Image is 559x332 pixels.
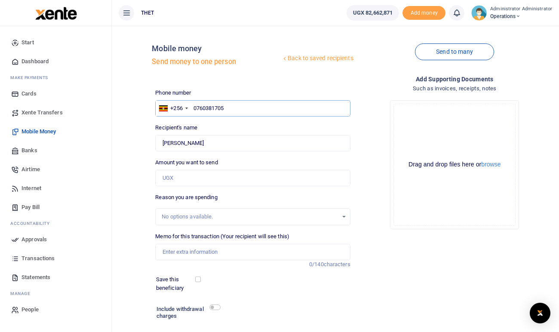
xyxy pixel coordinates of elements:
[343,5,402,21] li: Wallet ballance
[155,89,191,97] label: Phone number
[21,305,39,314] span: People
[21,165,40,174] span: Airtime
[21,273,50,282] span: Statements
[21,235,47,244] span: Approvals
[347,5,399,21] a: UGX 82,662,871
[21,254,55,263] span: Transactions
[7,249,104,268] a: Transactions
[471,5,552,21] a: profile-user Administrator Administrator Operations
[7,122,104,141] a: Mobile Money
[21,108,63,117] span: Xente Transfers
[21,184,41,193] span: Internet
[21,203,40,212] span: Pay Bill
[155,244,350,260] input: Enter extra information
[152,44,281,53] h4: Mobile money
[21,127,56,136] span: Mobile Money
[155,135,350,151] input: Loading name...
[21,38,34,47] span: Start
[7,160,104,179] a: Airtime
[155,232,289,241] label: Memo for this transaction (Your recipient will see this)
[15,291,31,296] span: anage
[7,52,104,71] a: Dashboard
[155,158,218,167] label: Amount you want to send
[15,75,48,80] span: ake Payments
[7,141,104,160] a: Banks
[390,100,519,229] div: File Uploader
[471,5,487,21] img: profile-user
[157,306,217,319] h6: Include withdrawal charges
[138,9,157,17] span: THET
[353,9,393,17] span: UGX 82,662,871
[7,84,104,103] a: Cards
[17,221,49,226] span: countability
[162,212,338,221] div: No options available.
[309,261,324,267] span: 0/140
[156,275,197,292] label: Save this beneficiary
[402,9,445,15] a: Add money
[7,179,104,198] a: Internet
[156,101,190,116] div: Uganda: +256
[490,6,552,13] small: Administrator Administrator
[324,261,350,267] span: characters
[155,123,197,132] label: Recipient's name
[34,9,77,16] a: logo-small logo-large logo-large
[7,217,104,230] li: Ac
[35,7,77,20] img: logo-large
[530,303,550,323] div: Open Intercom Messenger
[7,103,104,122] a: Xente Transfers
[281,51,354,66] a: Back to saved recipients
[152,58,281,66] h5: Send money to one person
[155,100,350,117] input: Enter phone number
[155,193,217,202] label: Reason you are spending
[490,12,552,20] span: Operations
[21,89,37,98] span: Cards
[394,160,515,169] div: Drag and drop files here or
[21,57,49,66] span: Dashboard
[7,268,104,287] a: Statements
[7,198,104,217] a: Pay Bill
[357,84,552,93] h4: Such as invoices, receipts, notes
[7,287,104,300] li: M
[170,104,182,113] div: +256
[402,6,445,20] span: Add money
[155,170,350,186] input: UGX
[481,161,501,167] button: browse
[402,6,445,20] li: Toup your wallet
[21,146,37,155] span: Banks
[7,71,104,84] li: M
[7,33,104,52] a: Start
[7,230,104,249] a: Approvals
[7,300,104,319] a: People
[415,43,494,60] a: Send to many
[357,74,552,84] h4: Add supporting Documents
